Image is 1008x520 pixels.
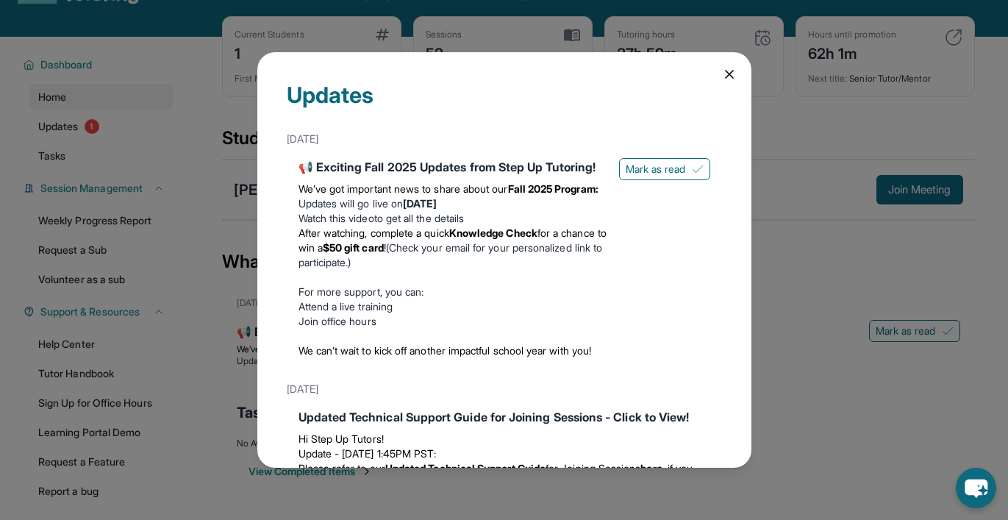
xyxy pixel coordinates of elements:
strong: Fall 2025 Program: [508,182,598,195]
strong: $50 gift card [323,241,384,254]
strong: Knowledge Check [449,227,537,239]
li: (Check your email for your personalized link to participate.) [299,226,607,270]
a: Attend a live training [299,300,393,313]
button: Mark as read [619,158,710,180]
img: Mark as read [692,163,704,175]
div: 📢 Exciting Fall 2025 Updates from Step Up Tutoring! [299,158,607,176]
div: [DATE] [287,376,722,402]
div: Updated Technical Support Guide for Joining Sessions - Click to View! [299,408,710,426]
span: Mark as read [626,162,686,177]
span: We’ve got important news to share about our [299,182,508,195]
a: Join office hours [299,315,376,327]
span: Hi Step Up Tutors! [299,432,384,445]
span: for Joining Sessions [546,462,640,474]
li: to get all the details [299,211,607,226]
a: Watch this video [299,212,374,224]
strong: [DATE] [403,197,437,210]
div: [DATE] [287,126,722,152]
button: chat-button [956,468,996,508]
span: We can’t wait to kick off another impactful school year with you! [299,344,592,357]
div: Updates [287,82,722,126]
strong: Updated Technical Support Guide [385,462,546,474]
a: here [640,462,662,474]
p: For more support, you can: [299,285,607,299]
li: Updates will go live on [299,196,607,211]
span: ! [384,241,386,254]
span: Please refer to our [299,462,385,474]
span: Update - [DATE] 1:45PM PST: [299,447,437,460]
span: After watching, complete a quick [299,227,449,239]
